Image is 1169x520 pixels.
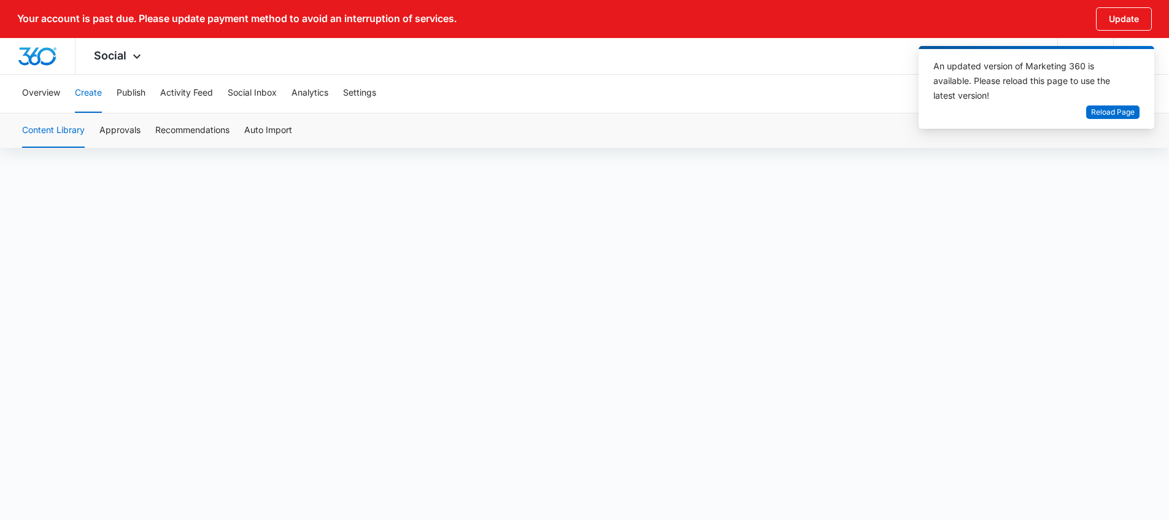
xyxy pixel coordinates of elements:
button: Content Library [22,113,85,148]
button: Publish [117,74,145,113]
button: Auto Import [244,113,292,148]
div: Social [75,38,163,74]
button: Approvals [99,113,141,148]
button: Settings [343,74,376,113]
button: Social Inbox [228,74,277,113]
button: Recommendations [155,113,230,148]
button: Reload Page [1086,105,1140,120]
span: Social [94,49,126,62]
div: An updated version of Marketing 360 is available. Please reload this page to use the latest version! [933,59,1125,103]
button: Analytics [291,74,328,113]
button: Create [75,74,102,113]
button: Overview [22,74,60,113]
p: Your account is past due. Please update payment method to avoid an interruption of services. [17,13,457,25]
button: Activity Feed [160,74,213,113]
span: Reload Page [1091,107,1135,118]
button: Update [1096,7,1152,31]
